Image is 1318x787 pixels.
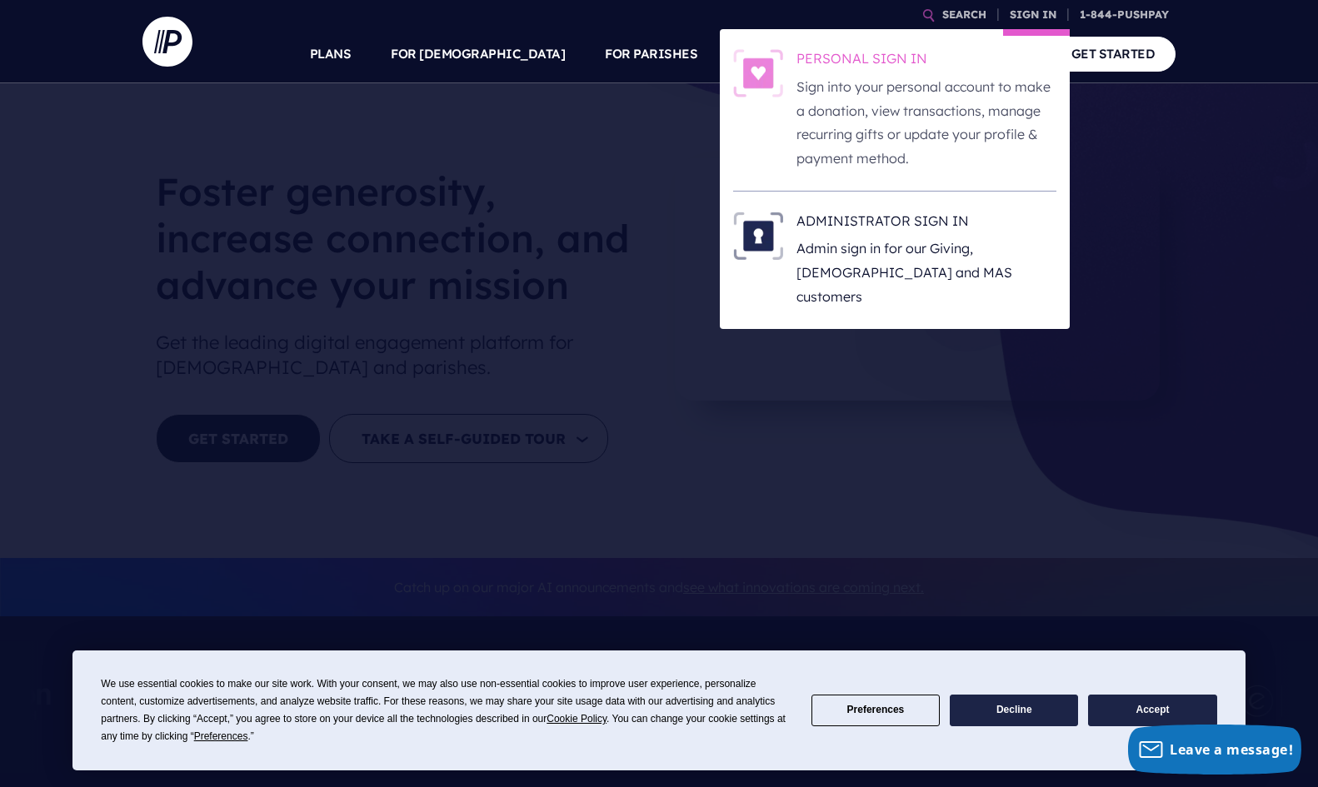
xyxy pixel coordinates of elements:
div: Cookie Consent Prompt [72,650,1246,770]
h6: ADMINISTRATOR SIGN IN [796,212,1056,237]
img: PERSONAL SIGN IN - Illustration [733,49,783,97]
button: Accept [1088,695,1216,727]
a: ADMINISTRATOR SIGN IN - Illustration ADMINISTRATOR SIGN IN Admin sign in for our Giving, [DEMOGRA... [733,212,1056,309]
a: PLANS [310,25,352,83]
a: EXPLORE [851,25,910,83]
a: PERSONAL SIGN IN - Illustration PERSONAL SIGN IN Sign into your personal account to make a donati... [733,49,1056,171]
div: We use essential cookies to make our site work. With your consent, we may also use non-essential ... [101,675,791,745]
p: Admin sign in for our Giving, [DEMOGRAPHIC_DATA] and MAS customers [796,237,1056,308]
button: Leave a message! [1128,725,1301,775]
button: Decline [950,695,1078,727]
button: Preferences [811,695,940,727]
p: Sign into your personal account to make a donation, view transactions, manage recurring gifts or ... [796,75,1056,171]
img: ADMINISTRATOR SIGN IN - Illustration [733,212,783,260]
a: SOLUTIONS [737,25,811,83]
h6: PERSONAL SIGN IN [796,49,1056,74]
a: GET STARTED [1051,37,1176,71]
a: FOR [DEMOGRAPHIC_DATA] [391,25,565,83]
span: Preferences [194,730,248,742]
span: Cookie Policy [547,713,607,725]
a: COMPANY [949,25,1011,83]
a: FOR PARISHES [605,25,697,83]
span: Leave a message! [1170,740,1293,759]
